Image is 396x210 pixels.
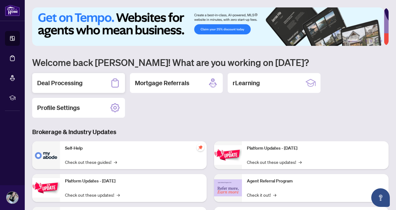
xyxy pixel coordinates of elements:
h2: Deal Processing [37,79,83,87]
h2: Profile Settings [37,103,80,112]
h3: Brokerage & Industry Updates [32,128,389,136]
a: Check out these guides!→ [65,159,117,165]
p: Self-Help [65,145,202,152]
img: Agent Referral Program [214,179,242,196]
p: Agent Referral Program [247,178,384,185]
p: Platform Updates - [DATE] [65,178,202,185]
a: Check it out!→ [247,191,276,198]
h1: Welcome back [PERSON_NAME]! What are you working on [DATE]? [32,56,389,68]
button: 3 [365,40,368,42]
span: → [117,191,120,198]
p: Platform Updates - [DATE] [247,145,384,152]
a: Check out these updates!→ [247,159,302,165]
h2: rLearning [233,79,260,87]
button: 2 [360,40,363,42]
img: Slide 0 [32,7,384,46]
button: Open asap [371,188,390,207]
h2: Mortgage Referrals [135,79,189,87]
img: Self-Help [32,141,60,169]
button: 5 [375,40,377,42]
span: pushpin [197,144,204,151]
a: Check out these updates!→ [65,191,120,198]
span: → [114,159,117,165]
img: logo [5,5,20,16]
img: Profile Icon [6,192,18,203]
img: Platform Updates - June 23, 2025 [214,145,242,165]
button: 4 [370,40,372,42]
img: Platform Updates - September 16, 2025 [32,178,60,198]
button: 1 [348,40,358,42]
span: → [273,191,276,198]
button: 6 [380,40,382,42]
span: → [299,159,302,165]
